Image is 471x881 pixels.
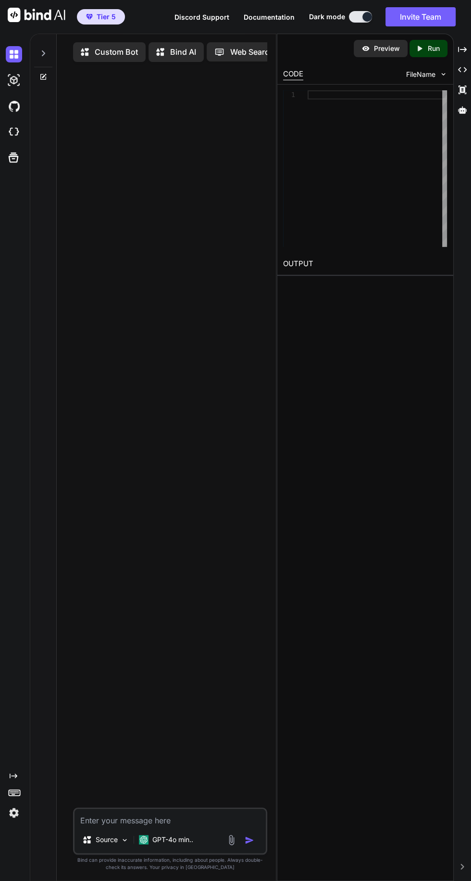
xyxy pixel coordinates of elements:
[73,857,267,871] p: Bind can provide inaccurate information, including about people. Always double-check its answers....
[244,13,295,21] span: Documentation
[385,7,456,26] button: Invite Team
[374,44,400,53] p: Preview
[96,835,118,844] p: Source
[86,14,93,20] img: premium
[309,12,345,22] span: Dark mode
[174,12,229,22] button: Discord Support
[8,8,65,22] img: Bind AI
[6,124,22,140] img: cloudideIcon
[77,9,125,24] button: premiumTier 5
[226,834,237,845] img: attachment
[95,46,138,58] p: Custom Bot
[6,72,22,88] img: darkAi-studio
[152,835,193,844] p: GPT-4o min..
[283,90,295,99] div: 1
[6,98,22,114] img: githubDark
[6,805,22,821] img: settings
[174,13,229,21] span: Discord Support
[428,44,440,53] p: Run
[121,836,129,844] img: Pick Models
[245,835,254,845] img: icon
[97,12,116,22] span: Tier 5
[170,46,196,58] p: Bind AI
[277,253,453,275] h2: OUTPUT
[244,12,295,22] button: Documentation
[230,46,274,58] p: Web Search
[6,46,22,62] img: darkChat
[439,70,447,78] img: chevron down
[139,835,149,844] img: GPT-4o mini
[406,70,435,79] span: FileName
[283,69,303,80] div: CODE
[361,44,370,53] img: preview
